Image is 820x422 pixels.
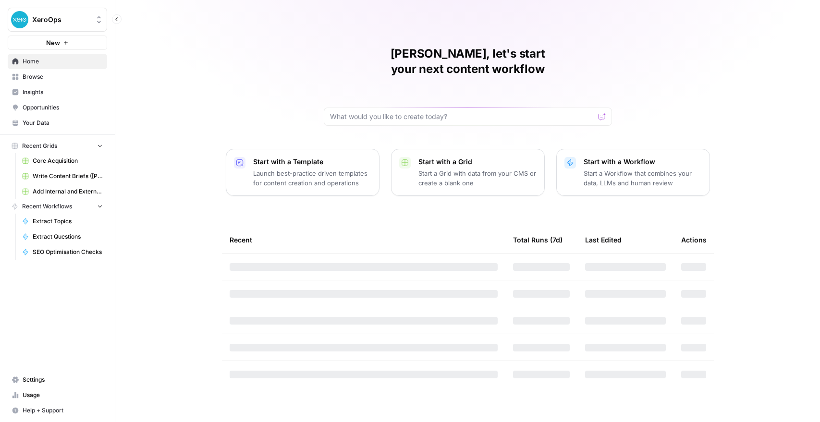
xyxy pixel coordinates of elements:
[23,406,103,415] span: Help + Support
[18,214,107,229] a: Extract Topics
[418,157,537,167] p: Start with a Grid
[584,169,702,188] p: Start a Workflow that combines your data, LLMs and human review
[8,8,107,32] button: Workspace: XeroOps
[18,229,107,244] a: Extract Questions
[33,187,103,196] span: Add Internal and External Links ([PERSON_NAME])
[8,69,107,84] a: Browse
[18,169,107,184] a: Write Content Briefs ([PERSON_NAME])
[23,391,103,399] span: Usage
[8,139,107,153] button: Recent Grids
[8,84,107,100] a: Insights
[33,248,103,256] span: SEO Optimisation Checks
[230,227,498,253] div: Recent
[8,199,107,214] button: Recent Workflows
[418,169,537,188] p: Start a Grid with data from your CMS or create a blank one
[18,153,107,169] a: Core Acquisition
[23,57,103,66] span: Home
[18,244,107,260] a: SEO Optimisation Checks
[23,375,103,384] span: Settings
[33,172,103,181] span: Write Content Briefs ([PERSON_NAME])
[226,149,379,196] button: Start with a TemplateLaunch best-practice driven templates for content creation and operations
[253,169,371,188] p: Launch best-practice driven templates for content creation and operations
[585,227,622,253] div: Last Edited
[324,46,612,77] h1: [PERSON_NAME], let's start your next content workflow
[513,227,563,253] div: Total Runs (7d)
[330,112,594,121] input: What would you like to create today?
[32,15,90,24] span: XeroOps
[46,38,60,48] span: New
[8,387,107,403] a: Usage
[23,119,103,127] span: Your Data
[8,36,107,50] button: New
[33,232,103,241] span: Extract Questions
[33,217,103,226] span: Extract Topics
[556,149,710,196] button: Start with a WorkflowStart a Workflow that combines your data, LLMs and human review
[8,100,107,115] a: Opportunities
[11,11,28,28] img: XeroOps Logo
[22,142,57,150] span: Recent Grids
[391,149,545,196] button: Start with a GridStart a Grid with data from your CMS or create a blank one
[8,115,107,131] a: Your Data
[18,184,107,199] a: Add Internal and External Links ([PERSON_NAME])
[23,88,103,96] span: Insights
[23,103,103,112] span: Opportunities
[22,202,72,211] span: Recent Workflows
[584,157,702,167] p: Start with a Workflow
[8,403,107,418] button: Help + Support
[23,72,103,81] span: Browse
[8,54,107,69] a: Home
[253,157,371,167] p: Start with a Template
[681,227,707,253] div: Actions
[33,157,103,165] span: Core Acquisition
[8,372,107,387] a: Settings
